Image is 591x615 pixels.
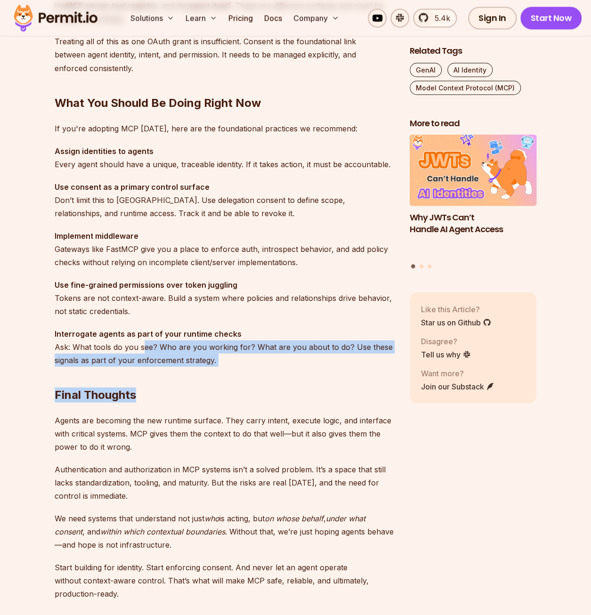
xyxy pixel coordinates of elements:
a: Tell us why [421,348,471,360]
em: on whose behalf [265,513,324,523]
h3: Why JWTs Can’t Handle AI Agent Access [410,211,537,235]
p: Ask: What tools do you see? Who are you working for? What are you about to do? Use these signals ... [55,327,395,366]
p: Don’t limit this to [GEOGRAPHIC_DATA]. Use delegation consent to define scope, relationships, and... [55,180,395,219]
li: 1 of 3 [410,135,537,259]
h2: Final Thoughts [55,349,395,402]
button: Learn [182,8,221,27]
p: Tokens are not context-aware. Build a system where policies and relationships drive behavior, not... [55,278,395,317]
p: We need systems that understand not just is acting, but , , and . Without that, we’re just hoping... [55,511,395,551]
button: Solutions [127,8,178,27]
p: Disagree? [421,335,471,347]
button: Go to slide 3 [428,264,431,268]
em: who [204,513,219,523]
strong: Assign identities to agents [55,146,154,155]
h2: What You Should Be Doing Right Now [55,57,395,110]
p: Agents are becoming the new runtime surface. They carry intent, execute logic, and interface with... [55,413,395,453]
a: Docs [260,8,286,27]
a: Star us on Github [421,316,491,328]
a: 5.4k [413,8,457,27]
img: Why JWTs Can’t Handle AI Agent Access [410,135,537,206]
p: Authentication and authorization in MCP systems isn’t a solved problem. It’s a space that still l... [55,462,395,502]
img: Permit logo [9,2,102,34]
button: Go to slide 2 [420,264,423,268]
a: Why JWTs Can’t Handle AI Agent AccessWhy JWTs Can’t Handle AI Agent Access [410,135,537,259]
p: Treating all of this as one OAuth grant is insufficient. Consent is the foundational link between... [55,35,395,74]
p: Like this Article? [421,303,491,315]
strong: Interrogate agents as part of your runtime checks [55,329,242,338]
span: 5.4k [429,12,450,24]
em: within which contextual boundaries [100,526,225,536]
strong: Implement middleware [55,231,138,240]
button: Company [290,8,343,27]
strong: Use fine-grained permissions over token juggling [55,280,237,289]
a: Pricing [225,8,257,27]
a: GenAI [410,63,442,77]
a: Model Context Protocol (MCP) [410,81,521,95]
p: Every agent should have a unique, traceable identity. If it takes action, it must be accountable. [55,144,395,170]
a: Sign In [468,7,517,29]
p: Gateways like FastMCP give you a place to enforce auth, introspect behavior, and add policy check... [55,229,395,268]
button: Go to slide 1 [411,264,415,268]
div: Posts [410,135,537,270]
a: AI Identity [447,63,493,77]
strong: Use consent as a primary control surface [55,182,210,191]
h2: Related Tags [410,45,537,57]
p: If you're adopting MCP [DATE], here are the foundational practices we recommend: [55,121,395,135]
a: Start Now [520,7,582,29]
p: Want more? [421,367,494,379]
p: Start building for identity. Start enforcing consent. And never let an agent operate without cont... [55,560,395,600]
em: under what consent [55,513,365,536]
h2: More to read [410,117,537,129]
a: Join our Substack [421,380,494,392]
